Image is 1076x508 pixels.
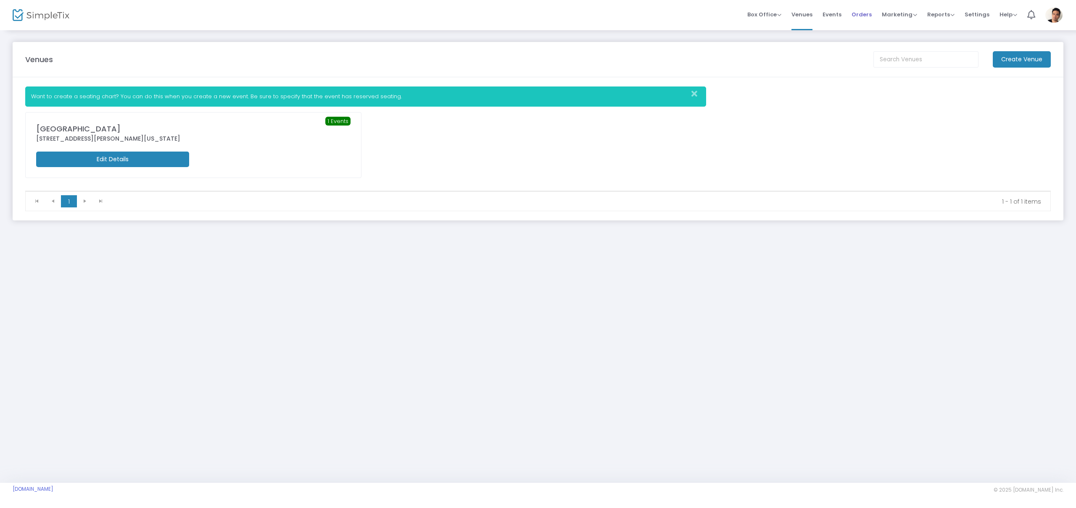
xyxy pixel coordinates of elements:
div: Data table [26,191,1050,191]
span: Settings [965,4,989,25]
span: Box Office [747,10,781,18]
span: Venues [791,4,812,25]
div: [STREET_ADDRESS][PERSON_NAME][US_STATE] [36,134,351,143]
button: Close [689,87,706,101]
span: Marketing [882,10,917,18]
m-panel-title: Venues [25,54,53,65]
input: Search Venues [873,51,978,68]
span: 1 Events [325,117,351,126]
div: Want to create a seating chart? You can do this when you create a new event. Be sure to specify t... [25,86,706,107]
span: © 2025 [DOMAIN_NAME] Inc. [994,487,1063,493]
div: [GEOGRAPHIC_DATA] [36,123,351,134]
a: [DOMAIN_NAME] [13,486,53,492]
m-button: Create Venue [993,51,1051,68]
span: Events [823,4,841,25]
span: Page 1 [61,195,77,208]
kendo-pager-info: 1 - 1 of 1 items [115,197,1041,206]
span: Orders [852,4,872,25]
span: Help [1000,10,1017,18]
span: Reports [927,10,955,18]
m-button: Edit Details [36,152,189,167]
